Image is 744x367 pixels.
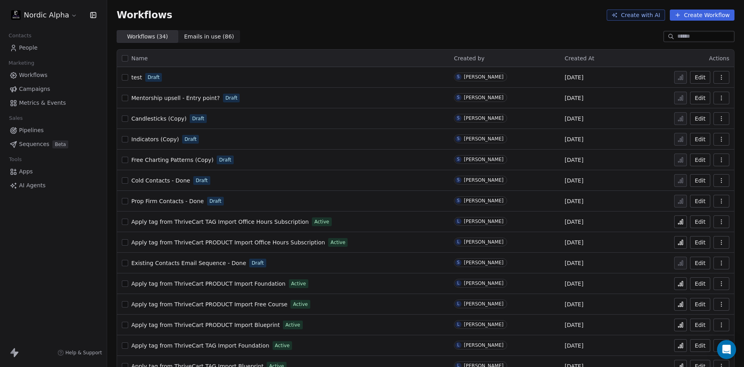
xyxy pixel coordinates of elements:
[131,54,148,63] span: Name
[690,257,710,269] button: Edit
[670,10,734,21] button: Create Workflow
[6,154,25,165] span: Tools
[131,74,142,81] span: test
[148,74,160,81] span: Draft
[131,259,246,267] a: Existing Contacts Email Sequence - Done
[314,218,329,225] span: Active
[565,135,583,143] span: [DATE]
[131,219,309,225] span: Apply tag from ThriveCart TAG Import Office Hours Subscription
[192,115,204,122] span: Draft
[690,112,710,125] button: Edit
[131,322,280,328] span: Apply tag from ThriveCart PRODUCT Import Blueprint
[565,342,583,350] span: [DATE]
[19,126,44,135] span: Pipelines
[52,140,68,148] span: Beta
[457,280,459,286] div: L
[131,342,269,350] a: Apply tag from ThriveCart TAG Import Foundation
[5,30,35,42] span: Contacts
[565,238,583,246] span: [DATE]
[690,71,710,84] button: Edit
[565,280,583,288] span: [DATE]
[225,94,237,102] span: Draft
[131,218,309,226] a: Apply tag from ThriveCart TAG Import Office Hours Subscription
[19,71,48,79] span: Workflows
[131,94,220,102] a: Mentorship upsell - Entry point?
[131,135,179,143] a: Indicators (Copy)
[10,8,79,22] button: Nordic Alpha
[464,136,504,142] div: [PERSON_NAME]
[464,239,504,245] div: [PERSON_NAME]
[19,44,38,52] span: People
[131,115,186,122] span: Candlesticks (Copy)
[690,319,710,331] button: Edit
[117,10,172,21] span: Workflows
[690,174,710,187] button: Edit
[275,342,290,349] span: Active
[454,55,484,61] span: Created by
[565,55,594,61] span: Created At
[457,156,459,163] div: S
[464,219,504,224] div: [PERSON_NAME]
[457,342,459,348] div: L
[252,259,263,267] span: Draft
[19,140,49,148] span: Sequences
[457,136,459,142] div: S
[19,85,50,93] span: Campaigns
[131,197,204,205] a: Prop Firm Contacts - Done
[709,55,729,61] span: Actions
[464,281,504,286] div: [PERSON_NAME]
[690,215,710,228] button: Edit
[565,94,583,102] span: [DATE]
[690,195,710,208] button: Edit
[131,238,325,246] a: Apply tag from ThriveCart PRODUCT Import Office Hours Subscription
[457,218,459,225] div: L
[464,115,504,121] div: [PERSON_NAME]
[131,73,142,81] a: test
[131,177,190,184] a: Cold Contacts - Done
[19,99,66,107] span: Metrics & Events
[464,157,504,162] div: [PERSON_NAME]
[219,156,231,163] span: Draft
[6,165,100,178] a: Apps
[457,198,459,204] div: S
[690,339,710,352] button: Edit
[131,280,286,288] a: Apply tag from ThriveCart PRODUCT Import Foundation
[565,156,583,164] span: [DATE]
[131,115,186,123] a: Candlesticks (Copy)
[131,95,220,101] span: Mentorship upsell - Entry point?
[690,298,710,311] button: Edit
[464,322,504,327] div: [PERSON_NAME]
[464,95,504,100] div: [PERSON_NAME]
[464,301,504,307] div: [PERSON_NAME]
[457,177,459,183] div: S
[6,112,26,124] span: Sales
[565,321,583,329] span: [DATE]
[457,321,459,328] div: L
[131,157,213,163] span: Free Charting Patterns (Copy)
[6,83,100,96] a: Campaigns
[131,198,204,204] span: Prop Firm Contacts - Done
[457,94,459,101] div: S
[19,181,46,190] span: AI Agents
[457,259,459,266] div: S
[565,300,583,308] span: [DATE]
[565,73,583,81] span: [DATE]
[6,138,100,151] a: SequencesBeta
[690,154,710,166] button: Edit
[464,177,504,183] div: [PERSON_NAME]
[131,321,280,329] a: Apply tag from ThriveCart PRODUCT Import Blueprint
[690,92,710,104] button: Edit
[196,177,208,184] span: Draft
[565,197,583,205] span: [DATE]
[690,133,710,146] button: Edit
[690,236,710,249] button: Edit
